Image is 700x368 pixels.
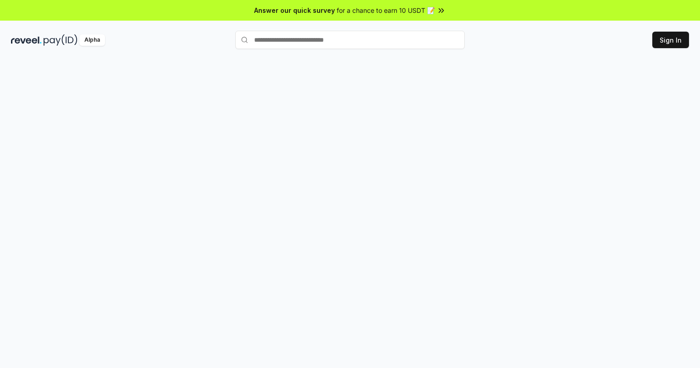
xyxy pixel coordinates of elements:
button: Sign In [652,32,689,48]
div: Alpha [79,34,105,46]
img: reveel_dark [11,34,42,46]
span: for a chance to earn 10 USDT 📝 [337,5,435,15]
img: pay_id [44,34,78,46]
span: Answer our quick survey [254,5,335,15]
